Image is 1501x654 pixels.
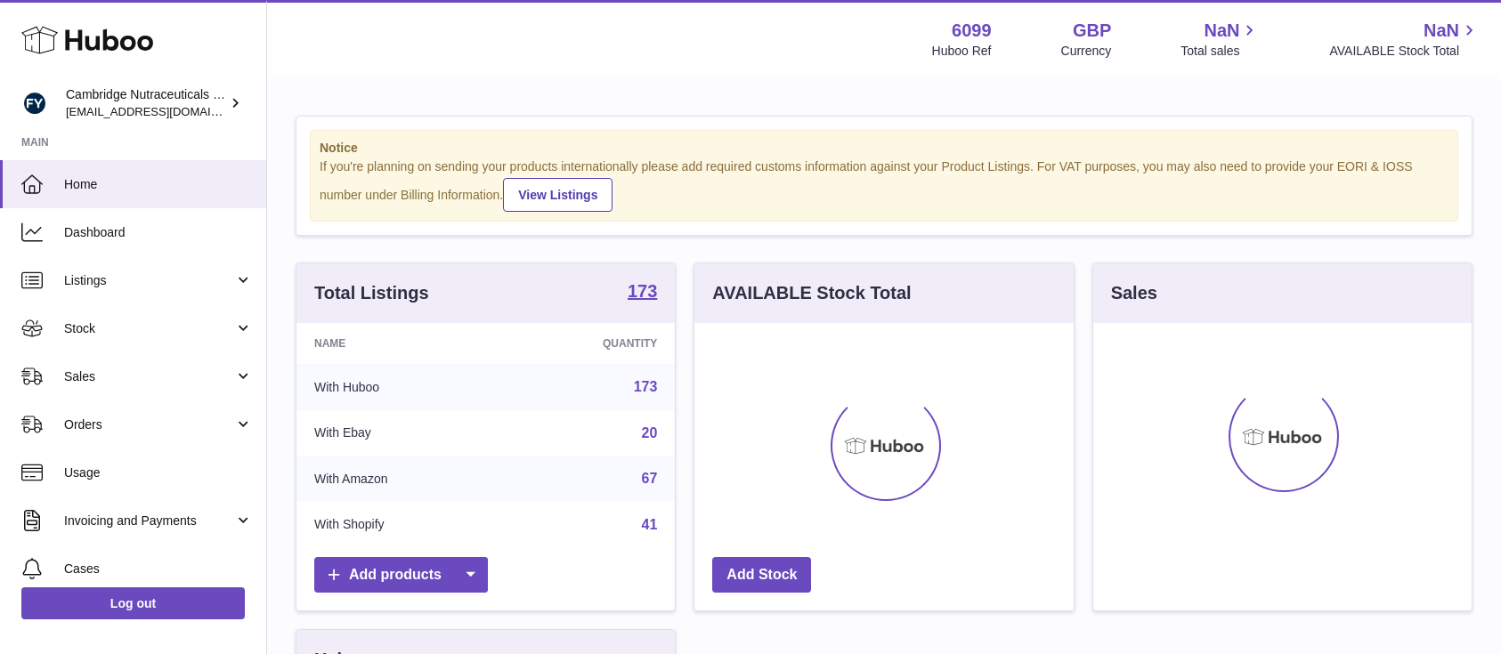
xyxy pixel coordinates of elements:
a: 20 [642,425,658,440]
strong: Notice [320,140,1448,157]
div: If you're planning on sending your products internationally please add required customs informati... [320,158,1448,212]
strong: 173 [628,282,657,300]
span: Home [64,176,253,193]
img: internalAdmin-6099@internal.huboo.com [21,90,48,117]
span: Invoicing and Payments [64,513,234,529]
a: 41 [642,517,658,532]
strong: GBP [1073,19,1111,43]
th: Name [296,323,504,364]
span: Total sales [1181,43,1260,60]
h3: Sales [1111,281,1157,305]
div: Huboo Ref [932,43,992,60]
th: Quantity [504,323,676,364]
a: Log out [21,587,245,619]
strong: 6099 [952,19,992,43]
a: 67 [642,471,658,486]
span: AVAILABLE Stock Total [1329,43,1480,60]
a: 173 [628,282,657,303]
span: Sales [64,368,234,385]
a: NaN Total sales [1181,19,1260,60]
span: Usage [64,464,253,481]
div: Cambridge Nutraceuticals Ltd [66,86,226,120]
span: Cases [64,561,253,577]
span: Stock [64,320,234,337]
a: Add Stock [712,557,811,593]
span: Orders [64,416,234,433]
a: Add products [314,557,488,593]
a: NaN AVAILABLE Stock Total [1329,19,1480,60]
span: Listings [64,272,234,289]
h3: Total Listings [314,281,429,305]
td: With Shopify [296,502,504,548]
td: With Amazon [296,456,504,502]
span: NaN [1204,19,1239,43]
a: View Listings [503,178,613,212]
td: With Huboo [296,364,504,410]
div: Currency [1061,43,1112,60]
span: Dashboard [64,224,253,241]
a: 173 [634,379,658,394]
span: NaN [1424,19,1459,43]
span: [EMAIL_ADDRESS][DOMAIN_NAME] [66,104,262,118]
td: With Ebay [296,410,504,456]
h3: AVAILABLE Stock Total [712,281,911,305]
